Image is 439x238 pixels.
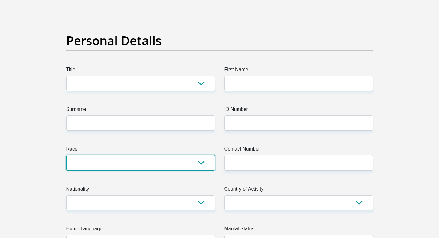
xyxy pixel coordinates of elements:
label: Home Language [66,225,215,235]
label: Race [66,145,215,155]
label: Country of Activity [224,185,373,195]
label: First Name [224,66,373,76]
label: Marital Status [224,225,373,235]
label: Surname [66,106,215,115]
input: First Name [224,76,373,91]
label: ID Number [224,106,373,115]
label: Contact Number [224,145,373,155]
input: Contact Number [224,155,373,170]
input: ID Number [224,115,373,131]
label: Nationality [66,185,215,195]
h2: Personal Details [66,33,373,48]
label: Title [66,66,215,76]
input: Surname [66,115,215,131]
